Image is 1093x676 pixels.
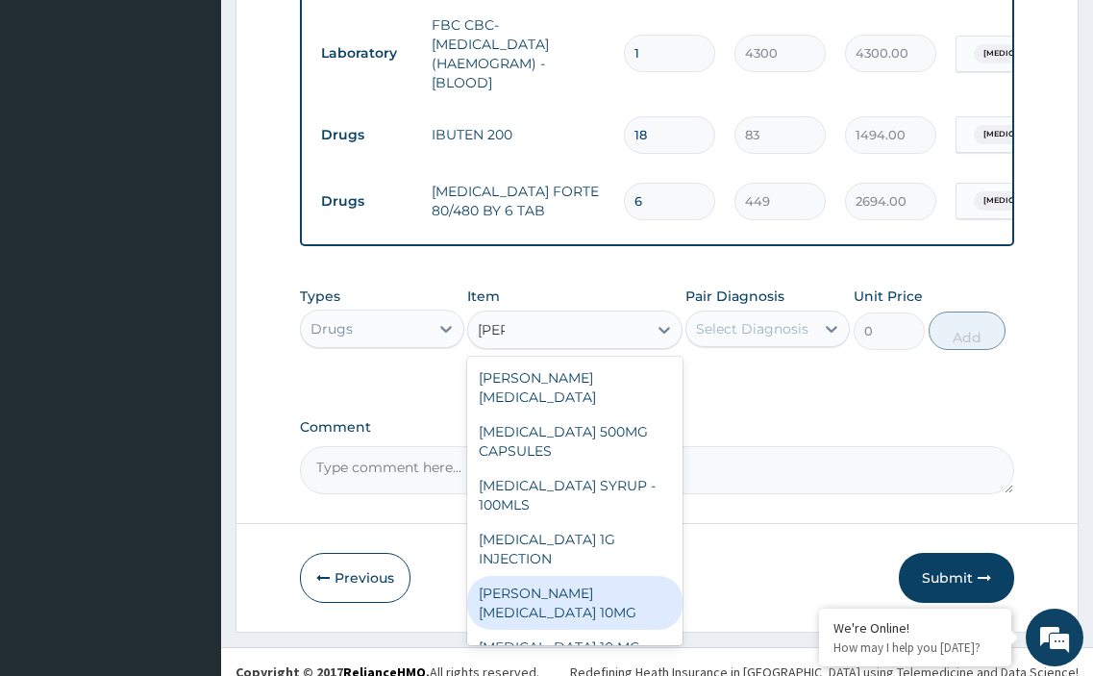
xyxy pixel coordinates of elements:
[422,172,614,230] td: [MEDICAL_DATA] FORTE 80/480 BY 6 TAB
[422,6,614,102] td: FBC CBC-[MEDICAL_DATA] (HAEMOGRAM) - [BLOOD]
[974,44,1064,63] span: [MEDICAL_DATA]
[10,463,366,530] textarea: Type your message and hit 'Enter'
[467,468,682,522] div: [MEDICAL_DATA] SYRUP - 100MLS
[311,184,422,219] td: Drugs
[315,10,361,56] div: Minimize live chat window
[854,287,923,306] label: Unit Price
[422,115,614,154] td: IBUTEN 200
[300,553,410,603] button: Previous
[833,619,997,637] div: We're Online!
[899,553,1014,603] button: Submit
[311,117,422,153] td: Drugs
[112,211,265,405] span: We're online!
[467,414,682,468] div: [MEDICAL_DATA] 500MG CAPSULES
[974,191,1064,211] span: [MEDICAL_DATA]
[100,108,323,133] div: Chat with us now
[974,125,1064,144] span: [MEDICAL_DATA]
[696,319,808,338] div: Select Diagnosis
[685,287,784,306] label: Pair Diagnosis
[36,96,78,144] img: d_794563401_company_1708531726252_794563401
[300,419,1015,436] label: Comment
[467,576,682,630] div: [PERSON_NAME][MEDICAL_DATA] 10MG
[311,36,422,71] td: Laboratory
[929,312,1006,350] button: Add
[300,288,340,305] label: Types
[833,639,997,656] p: How may I help you today?
[311,319,353,338] div: Drugs
[467,287,500,306] label: Item
[467,361,682,414] div: [PERSON_NAME][MEDICAL_DATA]
[467,522,682,576] div: [MEDICAL_DATA] 1G INJECTION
